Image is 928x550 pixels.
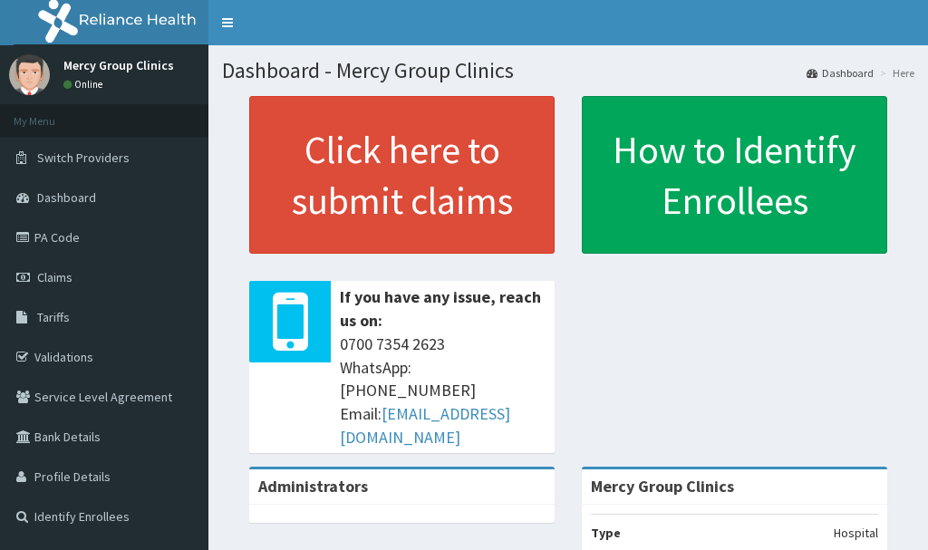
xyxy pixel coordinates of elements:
a: Click here to submit claims [249,96,555,254]
a: Online [63,78,107,91]
strong: Mercy Group Clinics [591,476,734,497]
b: Administrators [258,476,368,497]
h1: Dashboard - Mercy Group Clinics [222,59,914,82]
p: Mercy Group Clinics [63,59,174,72]
span: Switch Providers [37,150,130,166]
a: Dashboard [807,65,874,81]
b: Type [591,525,621,541]
span: Tariffs [37,309,70,325]
span: 0700 7354 2623 WhatsApp: [PHONE_NUMBER] Email: [340,333,546,449]
li: Here [875,65,914,81]
a: How to Identify Enrollees [582,96,887,254]
b: If you have any issue, reach us on: [340,286,541,331]
span: Dashboard [37,189,96,206]
span: Claims [37,269,72,285]
p: Hospital [834,524,878,542]
a: [EMAIL_ADDRESS][DOMAIN_NAME] [340,403,510,448]
img: User Image [9,54,50,95]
